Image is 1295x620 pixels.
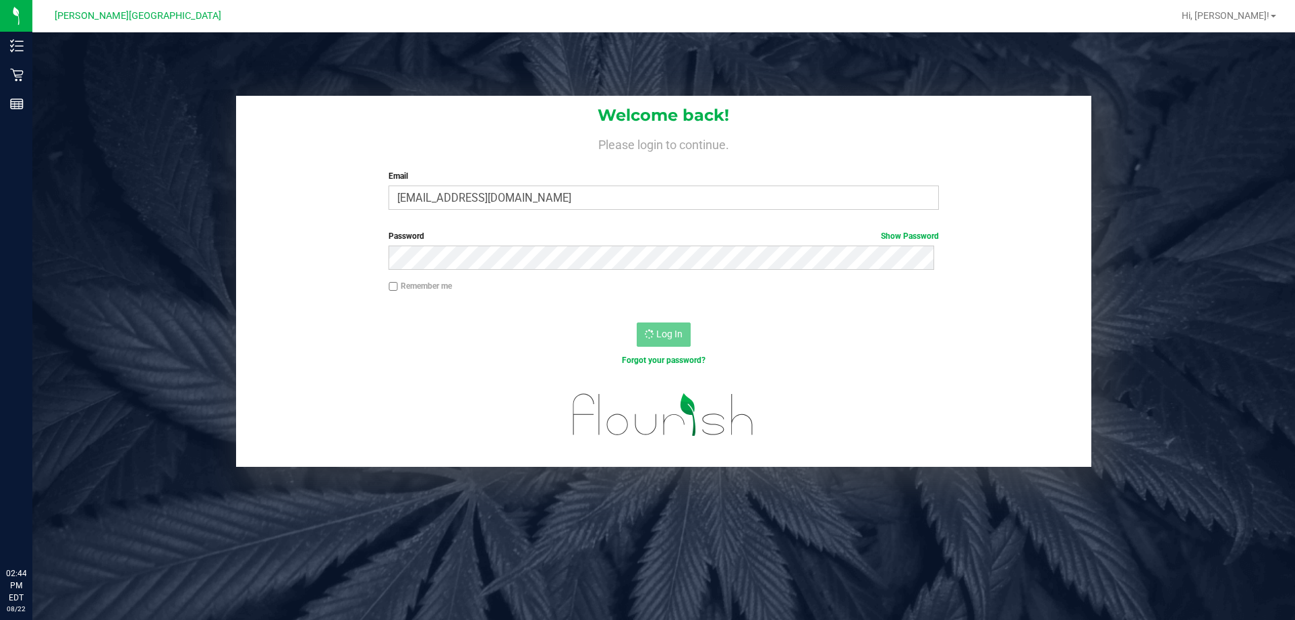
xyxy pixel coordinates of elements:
[388,282,398,291] input: Remember me
[656,329,683,339] span: Log In
[236,107,1091,124] h1: Welcome back!
[10,39,24,53] inline-svg: Inventory
[10,68,24,82] inline-svg: Retail
[236,135,1091,151] h4: Please login to continue.
[388,280,452,292] label: Remember me
[55,10,221,22] span: [PERSON_NAME][GEOGRAPHIC_DATA]
[622,356,706,365] a: Forgot your password?
[6,567,26,604] p: 02:44 PM EDT
[388,170,938,182] label: Email
[388,231,424,241] span: Password
[881,231,939,241] a: Show Password
[6,604,26,614] p: 08/22
[637,322,691,347] button: Log In
[556,381,770,449] img: flourish_logo.svg
[10,97,24,111] inline-svg: Reports
[1182,10,1269,21] span: Hi, [PERSON_NAME]!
